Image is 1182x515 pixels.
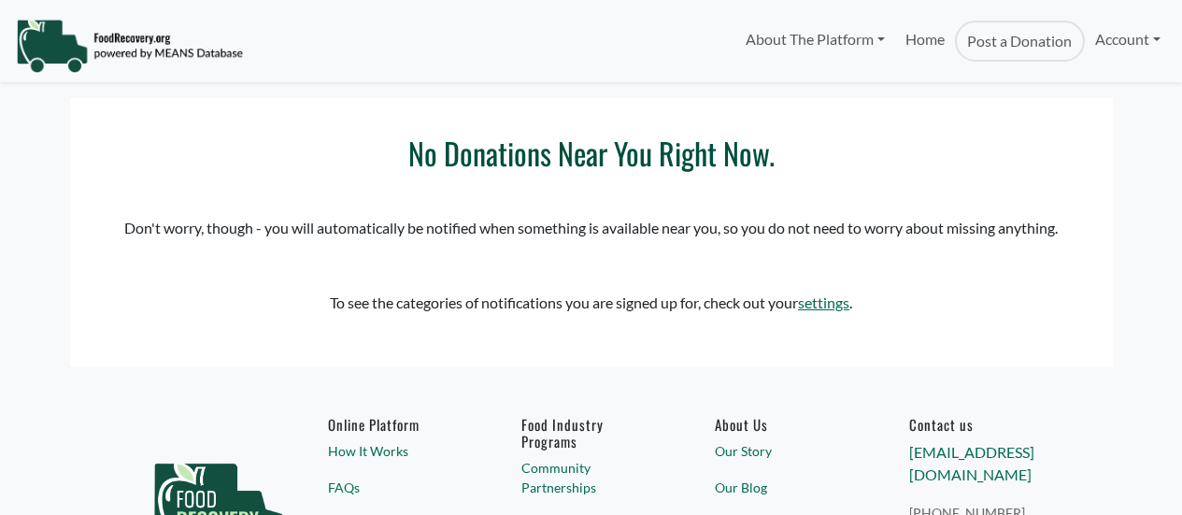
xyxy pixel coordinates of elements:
[715,441,854,461] a: Our Story
[107,217,1075,239] p: Don't worry, though - you will automatically be notified when something is available near you, so...
[521,416,661,450] h6: Food Industry Programs
[328,441,467,461] a: How It Works
[798,293,849,311] a: settings
[955,21,1084,62] a: Post a Donation
[107,292,1075,314] p: To see the categories of notifications you are signed up for, check out your .
[734,21,894,58] a: About The Platform
[1085,21,1171,58] a: Account
[328,478,467,497] a: FAQs
[715,416,854,433] a: About Us
[909,416,1048,433] h6: Contact us
[16,18,243,74] img: NavigationLogo_FoodRecovery-91c16205cd0af1ed486a0f1a7774a6544ea792ac00100771e7dd3ec7c0e58e41.png
[328,416,467,433] h6: Online Platform
[715,478,854,497] a: Our Blog
[909,443,1034,483] a: [EMAIL_ADDRESS][DOMAIN_NAME]
[895,21,955,62] a: Home
[521,458,661,497] a: Community Partnerships
[107,136,1075,171] h2: No Donations Near You Right Now.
